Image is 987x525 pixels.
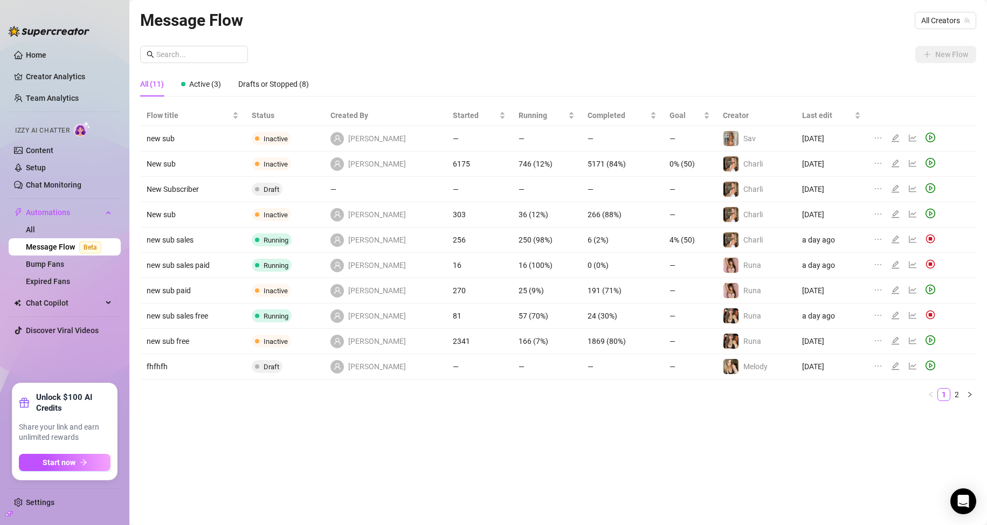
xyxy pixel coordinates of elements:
[891,184,900,193] span: edit
[963,388,976,401] button: right
[512,253,582,278] td: 16 (100%)
[512,202,582,227] td: 36 (12%)
[334,337,341,345] span: user
[908,210,917,218] span: line-chart
[147,51,154,58] span: search
[874,210,882,218] span: ellipsis
[264,236,288,244] span: Running
[26,498,54,507] a: Settings
[140,354,245,379] td: fhfhfh
[9,26,89,37] img: logo-BBDzfeDw.svg
[891,134,900,142] span: edit
[581,202,663,227] td: 266 (88%)
[446,202,512,227] td: 303
[324,105,446,126] th: Created By
[796,227,867,253] td: a day ago
[874,286,882,294] span: ellipsis
[743,160,763,168] span: Charli
[723,131,738,146] img: Sav
[512,303,582,329] td: 57 (70%)
[140,329,245,354] td: new sub free
[874,260,882,269] span: ellipsis
[264,363,279,371] span: Draft
[796,253,867,278] td: a day ago
[926,234,935,244] img: svg%3e
[512,278,582,303] td: 25 (9%)
[74,121,91,137] img: AI Chatter
[26,294,102,312] span: Chat Copilot
[348,285,406,296] span: [PERSON_NAME]
[723,359,738,374] img: Melody
[238,78,309,90] div: Drafts or Stopped (8)
[334,236,341,244] span: user
[79,241,101,253] span: Beta
[334,261,341,269] span: user
[43,458,75,467] span: Start now
[581,329,663,354] td: 1869 (80%)
[926,310,935,320] img: svg%3e
[874,362,882,370] span: ellipsis
[446,126,512,151] td: —
[924,388,937,401] button: left
[19,397,30,408] span: gift
[334,287,341,294] span: user
[26,225,35,234] a: All
[723,232,738,247] img: Charli
[334,135,341,142] span: user
[743,362,768,371] span: Melody
[743,236,763,244] span: Charli
[334,363,341,370] span: user
[743,312,761,320] span: Runa
[348,234,406,246] span: [PERSON_NAME]
[446,227,512,253] td: 256
[926,335,935,345] span: play-circle
[334,160,341,168] span: user
[348,259,406,271] span: [PERSON_NAME]
[951,389,963,400] a: 2
[926,361,935,370] span: play-circle
[264,135,288,143] span: Inactive
[26,243,106,251] a: Message FlowBeta
[189,80,221,88] span: Active (3)
[663,278,716,303] td: —
[669,109,701,121] span: Goal
[928,391,934,398] span: left
[147,109,230,121] span: Flow title
[723,182,738,197] img: Charli
[446,105,512,126] th: Started
[891,260,900,269] span: edit
[937,388,950,401] li: 1
[926,209,935,218] span: play-circle
[581,151,663,177] td: 5171 (84%)
[14,299,21,307] img: Chat Copilot
[581,278,663,303] td: 191 (71%)
[519,109,567,121] span: Running
[663,151,716,177] td: 0% (50)
[446,278,512,303] td: 270
[581,253,663,278] td: 0 (0%)
[924,388,937,401] li: Previous Page
[915,46,976,63] button: New Flow
[874,336,882,345] span: ellipsis
[874,235,882,244] span: ellipsis
[581,227,663,253] td: 6 (2%)
[581,177,663,202] td: —
[588,109,648,121] span: Completed
[967,391,973,398] span: right
[926,133,935,142] span: play-circle
[796,202,867,227] td: [DATE]
[245,105,325,126] th: Status
[908,362,917,370] span: line-chart
[140,126,245,151] td: new sub
[743,210,763,219] span: Charli
[802,109,852,121] span: Last edit
[348,209,406,220] span: [PERSON_NAME]
[743,261,761,270] span: Runa
[15,126,70,136] span: Izzy AI Chatter
[264,261,288,270] span: Running
[796,303,867,329] td: a day ago
[723,258,738,273] img: Runa
[26,163,46,172] a: Setup
[926,183,935,193] span: play-circle
[723,334,738,349] img: Runa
